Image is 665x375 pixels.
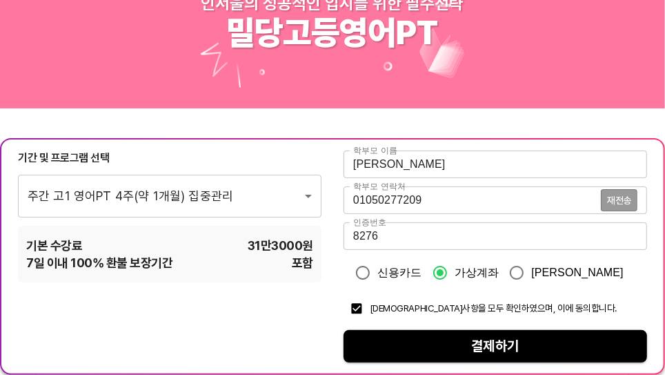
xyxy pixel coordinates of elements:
[227,13,439,53] div: 밀당고등영어PT
[18,174,321,217] div: 주간 고1 영어PT 4주(약 1개월) 집중관리
[455,265,499,281] span: 가상계좌
[601,189,637,211] button: 재전송
[18,151,321,166] div: 기간 및 프로그램 선택
[344,186,601,214] input: 학부모 연락처를 입력해주세요
[292,254,313,271] span: 포함
[248,237,313,254] span: 31만3000 원
[377,265,422,281] span: 신용카드
[344,330,647,363] button: 결제하기
[26,237,82,254] span: 기본 수강료
[344,151,647,178] input: 학부모 이름을 입력해주세요
[607,195,631,205] span: 재전송
[355,334,636,358] span: 결제하기
[531,265,624,281] span: [PERSON_NAME]
[370,302,617,314] span: [DEMOGRAPHIC_DATA]사항을 모두 확인하였으며, 이에 동의합니다.
[26,254,172,271] span: 7 일 이내 100% 환불 보장기간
